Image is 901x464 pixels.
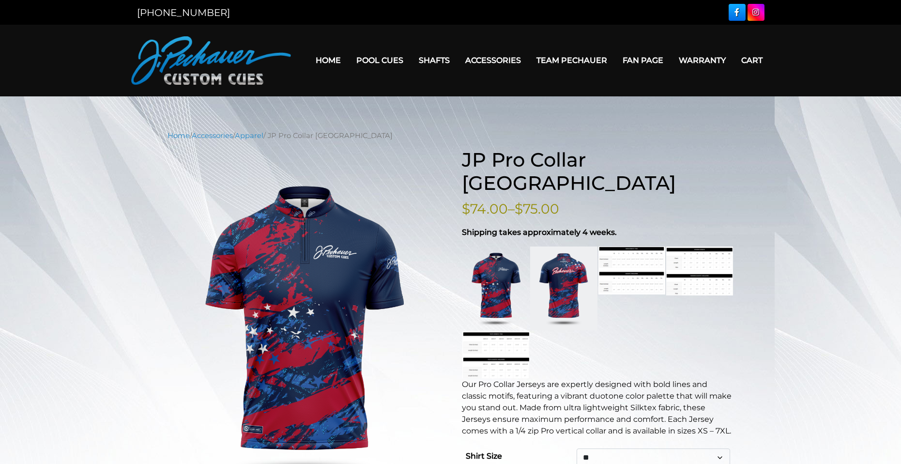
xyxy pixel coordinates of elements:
[615,48,671,73] a: Fan Page
[462,379,734,437] p: Our Pro Collar Jerseys are expertly designed with bold lines and classic motifs, featuring a vibr...
[462,201,470,217] span: $
[733,48,770,73] a: Cart
[529,48,615,73] a: Team Pechauer
[308,48,349,73] a: Home
[462,228,617,237] strong: Shipping takes approximately 4 weeks.
[462,201,508,217] bdi: 74.00
[131,36,291,85] img: Pechauer Custom Cues
[515,201,523,217] span: $
[671,48,733,73] a: Warranty
[168,131,190,140] a: Home
[462,199,734,219] p: –
[411,48,458,73] a: Shafts
[192,131,233,140] a: Accessories
[168,130,734,141] nav: Breadcrumb
[462,148,734,195] h1: JP Pro Collar [GEOGRAPHIC_DATA]
[137,7,230,18] a: [PHONE_NUMBER]
[458,48,529,73] a: Accessories
[515,201,559,217] bdi: 75.00
[466,449,502,464] label: Shirt Size
[235,131,263,140] a: Apparel
[349,48,411,73] a: Pool Cues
